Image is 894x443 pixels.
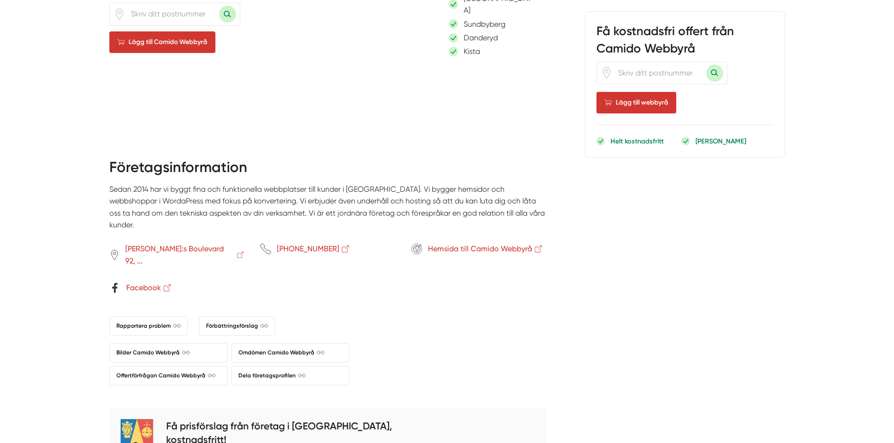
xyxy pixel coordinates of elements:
[231,366,350,385] a: Dela företagsprofilen
[206,322,268,330] span: Förbättringsförslag
[109,183,547,239] p: Sedan 2014 har vi byggt fina och funktionella webbplatser till kunder i [GEOGRAPHIC_DATA]. Vi byg...
[109,282,245,293] a: Facebook
[116,348,190,357] span: Bilder Camido Webbyrå
[612,62,706,83] input: Skriv ditt postnummer
[199,316,275,336] a: Förbättringsförslag
[464,32,498,44] p: Danderyd
[601,67,612,79] span: Klicka för att använda din position.
[596,23,773,61] h3: Få kostnadsfri offert från Camido Webbyrå
[116,371,215,380] span: Offertförfrågan Camido Webbyrå
[109,243,245,267] a: [PERSON_NAME]:s Boulevard 92, ...
[238,371,306,380] span: Dela företagsprofilen
[109,157,547,183] h2: Företagsinformation
[125,243,245,267] span: [PERSON_NAME]:s Boulevard 92, ...
[411,243,547,255] a: Hemsida till Camido Webbyrå
[596,92,676,113] : Lägg till webbyrå
[109,31,215,53] : Lägg till Camido Webbyrå
[114,8,125,20] span: Klicka för att använda din position.
[260,243,271,255] svg: Telefon
[428,243,543,255] span: Hemsida till Camido Webbyrå
[109,316,188,336] a: Rapportera problem
[706,65,723,82] button: Sök med postnummer
[277,243,351,255] span: [PHONE_NUMBER]
[109,366,228,385] a: Offertförfrågan Camido Webbyrå
[126,282,172,293] span: Facebook
[464,18,505,30] p: Sundbyberg
[464,45,480,57] p: Kista
[695,136,746,146] p: [PERSON_NAME]
[109,249,120,261] svg: Pin / Karta
[109,343,228,362] a: Bilder Camido Webbyrå
[238,348,324,357] span: Omdömen Camido Webbyrå
[219,6,236,23] button: Sök med postnummer
[231,343,350,362] a: Omdömen Camido Webbyrå
[114,8,125,20] svg: Pin / Karta
[611,136,664,146] p: Helt kostnadsfritt
[109,282,121,293] svg: Facebook
[116,322,181,330] span: Rapportera problem
[601,67,612,79] svg: Pin / Karta
[260,243,396,255] a: [PHONE_NUMBER]
[125,3,219,25] input: Skriv ditt postnummer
